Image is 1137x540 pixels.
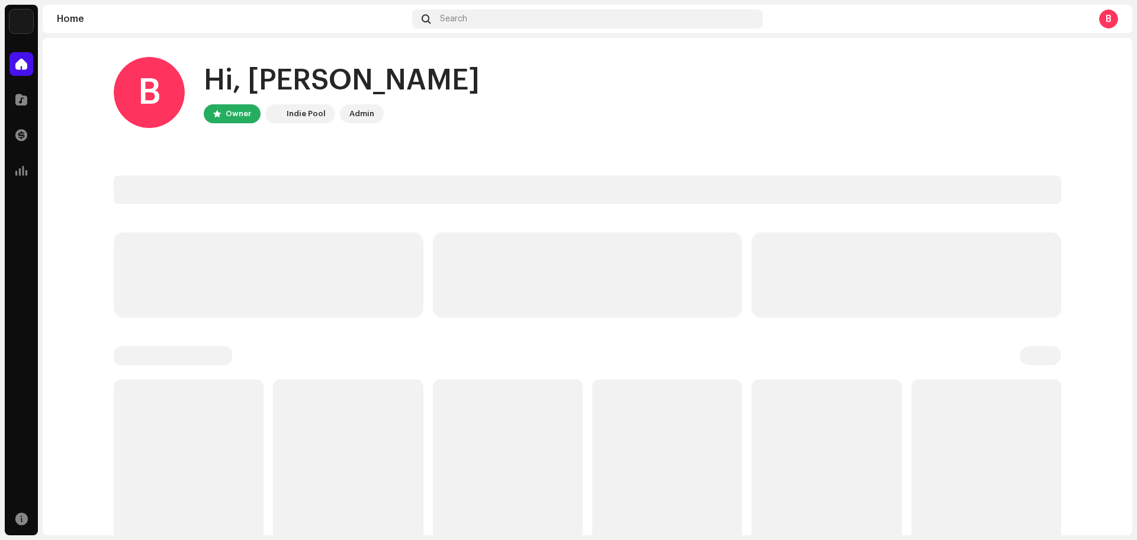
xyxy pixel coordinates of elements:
div: Home [57,14,407,24]
div: Owner [226,107,251,121]
div: Indie Pool [287,107,326,121]
div: B [1099,9,1118,28]
div: Admin [349,107,374,121]
div: Hi, [PERSON_NAME] [204,62,480,100]
img: 190830b2-3b53-4b0d-992c-d3620458de1d [268,107,282,121]
span: Search [440,14,467,24]
div: B [114,57,185,128]
img: 190830b2-3b53-4b0d-992c-d3620458de1d [9,9,33,33]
